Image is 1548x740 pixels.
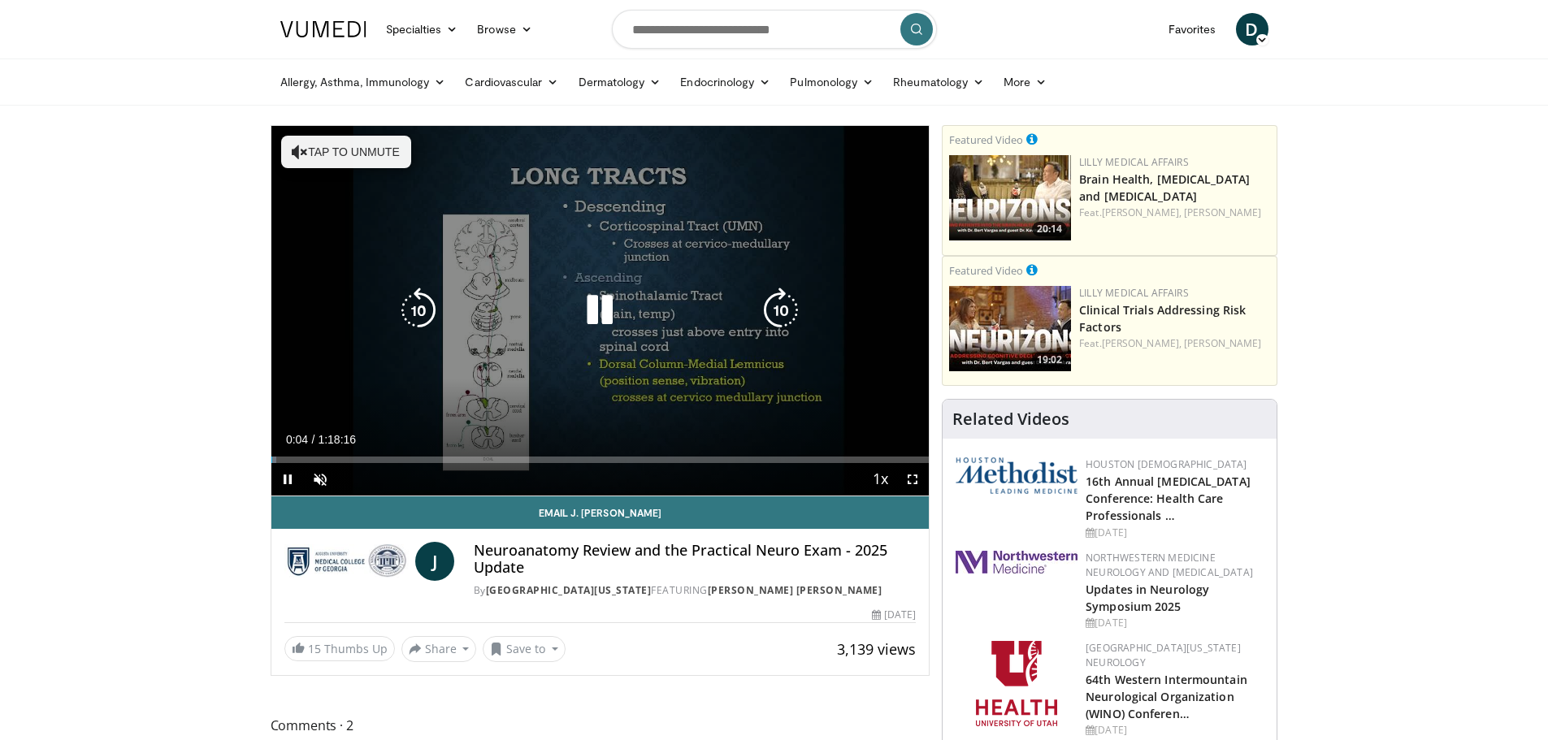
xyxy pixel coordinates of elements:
[1236,13,1268,45] a: D
[318,433,356,446] span: 1:18:16
[1086,457,1247,471] a: Houston [DEMOGRAPHIC_DATA]
[949,132,1023,147] small: Featured Video
[670,66,780,98] a: Endocrinology
[401,636,477,662] button: Share
[837,639,916,659] span: 3,139 views
[486,583,652,597] a: [GEOGRAPHIC_DATA][US_STATE]
[1032,353,1067,367] span: 19:02
[1159,13,1226,45] a: Favorites
[1184,206,1261,219] a: [PERSON_NAME]
[286,433,308,446] span: 0:04
[949,263,1023,278] small: Featured Video
[1102,206,1182,219] a: [PERSON_NAME],
[312,433,315,446] span: /
[956,551,1078,573] img: 2a462fb6-9365-492a-ac79-3166a6f924d8.png.150x105_q85_autocrop_double_scale_upscale_version-0.2.jpg
[569,66,671,98] a: Dermatology
[1184,336,1261,350] a: [PERSON_NAME]
[976,641,1057,726] img: f6362829-b0a3-407d-a044-59546adfd345.png.150x105_q85_autocrop_double_scale_upscale_version-0.2.png
[1086,616,1264,630] div: [DATE]
[467,13,542,45] a: Browse
[1086,582,1209,614] a: Updates in Neurology Symposium 2025
[280,21,366,37] img: VuMedi Logo
[949,286,1071,371] img: 1541e73f-d457-4c7d-a135-57e066998777.png.150x105_q85_crop-smart_upscale.jpg
[271,463,304,495] button: Pause
[1079,302,1246,335] a: Clinical Trials Addressing Risk Factors
[308,641,321,656] span: 15
[872,608,916,622] div: [DATE]
[271,496,930,529] a: Email J. [PERSON_NAME]
[1079,206,1270,220] div: Feat.
[883,66,994,98] a: Rheumatology
[864,463,896,495] button: Playback Rate
[780,66,883,98] a: Pulmonology
[952,409,1069,429] h4: Related Videos
[271,126,930,496] video-js: Video Player
[956,457,1078,494] img: 5e4488cc-e109-4a4e-9fd9-73bb9237ee91.png.150x105_q85_autocrop_double_scale_upscale_version-0.2.png
[1086,551,1253,579] a: Northwestern Medicine Neurology and [MEDICAL_DATA]
[1086,672,1247,721] a: 64th Western Intermountain Neurological Organization (WINO) Conferen…
[376,13,468,45] a: Specialties
[474,583,916,598] div: By FEATURING
[415,542,454,581] a: J
[1079,171,1250,204] a: Brain Health, [MEDICAL_DATA] and [MEDICAL_DATA]
[281,136,411,168] button: Tap to unmute
[949,286,1071,371] a: 19:02
[474,542,916,577] h4: Neuroanatomy Review and the Practical Neuro Exam - 2025 Update
[949,155,1071,240] a: 20:14
[271,715,930,736] span: Comments 2
[994,66,1056,98] a: More
[455,66,568,98] a: Cardiovascular
[896,463,929,495] button: Fullscreen
[271,457,930,463] div: Progress Bar
[1086,474,1251,523] a: 16th Annual [MEDICAL_DATA] Conference: Health Care Professionals …
[271,66,456,98] a: Allergy, Asthma, Immunology
[1086,526,1264,540] div: [DATE]
[1032,222,1067,236] span: 20:14
[1086,723,1264,738] div: [DATE]
[284,636,395,661] a: 15 Thumbs Up
[284,542,409,581] img: Medical College of Georgia - Augusta University
[1102,336,1182,350] a: [PERSON_NAME],
[612,10,937,49] input: Search topics, interventions
[1079,336,1270,351] div: Feat.
[1086,641,1241,669] a: [GEOGRAPHIC_DATA][US_STATE] Neurology
[949,155,1071,240] img: ca157f26-4c4a-49fd-8611-8e91f7be245d.png.150x105_q85_crop-smart_upscale.jpg
[1079,155,1189,169] a: Lilly Medical Affairs
[483,636,566,662] button: Save to
[304,463,336,495] button: Unmute
[1079,286,1189,300] a: Lilly Medical Affairs
[708,583,882,597] a: [PERSON_NAME] [PERSON_NAME]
